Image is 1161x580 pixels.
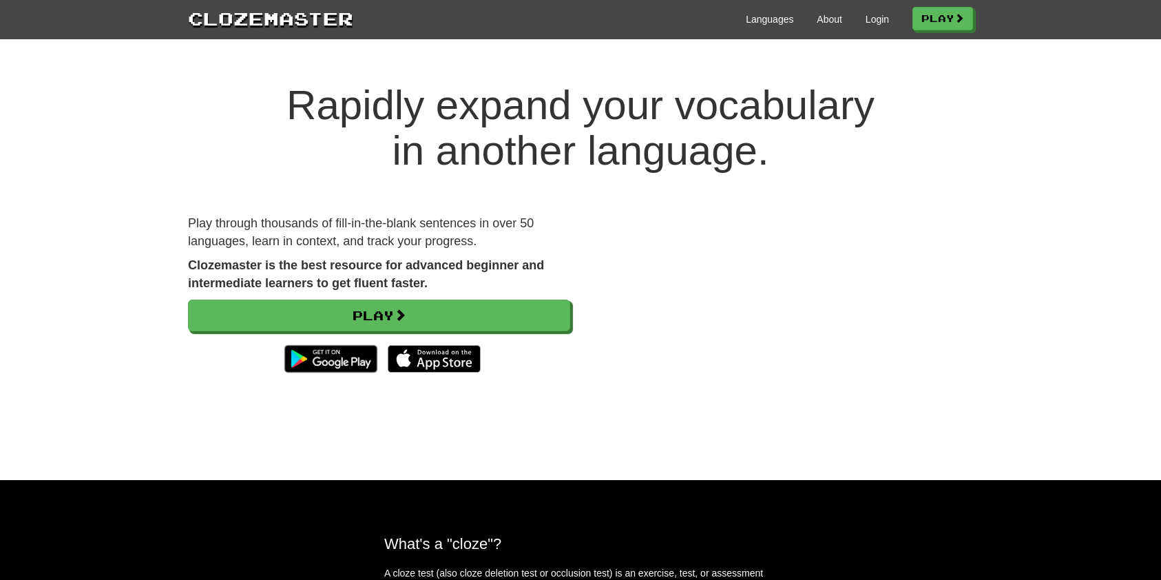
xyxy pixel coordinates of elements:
[278,338,384,380] img: Get it on Google Play
[188,6,353,31] a: Clozemaster
[817,12,842,26] a: About
[746,12,793,26] a: Languages
[188,300,570,331] a: Play
[188,258,544,290] strong: Clozemaster is the best resource for advanced beginner and intermediate learners to get fluent fa...
[388,345,481,373] img: Download_on_the_App_Store_Badge_US-UK_135x40-25178aeef6eb6b83b96f5f2d004eda3bffbb37122de64afbaef7...
[188,215,570,250] p: Play through thousands of fill-in-the-blank sentences in over 50 languages, learn in context, and...
[866,12,889,26] a: Login
[912,7,973,30] a: Play
[384,535,777,552] h2: What's a "cloze"?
